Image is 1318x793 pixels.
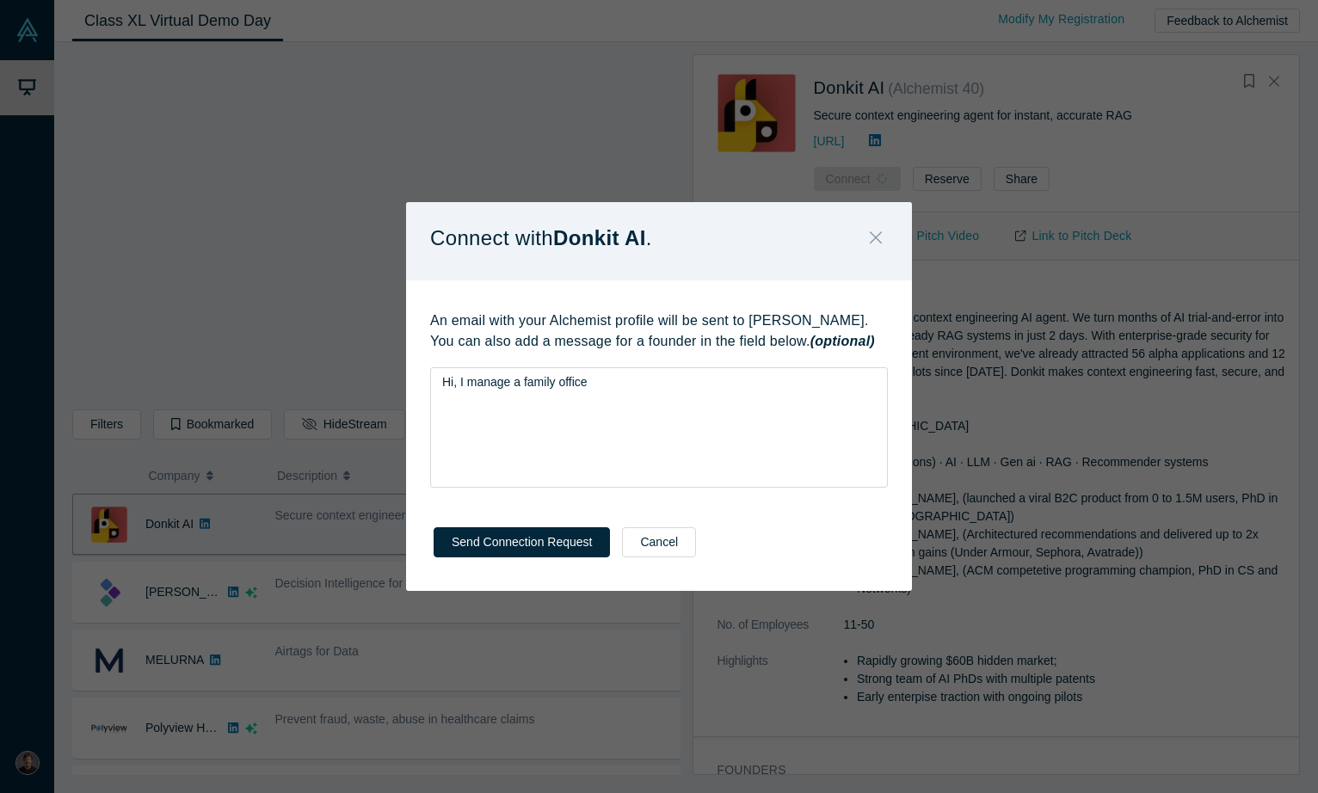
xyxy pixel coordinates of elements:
strong: Donkit AI [553,226,646,249]
button: Send Connection Request [434,527,610,557]
div: rdw-wrapper [430,367,888,488]
button: Cancel [622,527,696,557]
div: rdw-editor [442,373,877,391]
button: Close [858,220,894,257]
strong: (optional) [810,334,875,348]
p: An email with your Alchemist profile will be sent to [PERSON_NAME]. You can also add a message fo... [430,310,888,352]
p: Connect with . [430,220,652,256]
span: Hi, I manage a family office [442,375,588,389]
